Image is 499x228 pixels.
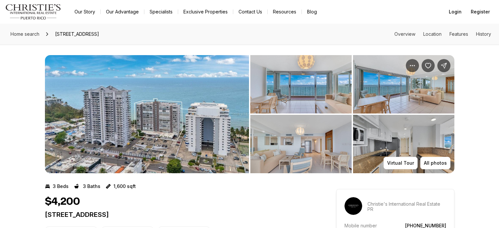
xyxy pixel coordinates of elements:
[45,55,249,173] button: View image gallery
[420,157,450,169] button: All photos
[449,31,468,37] a: Skip to: Features
[437,59,450,72] button: Share Property: 3103 CONDESA DEL MAR AVE ISLA VERDE #601
[114,184,136,189] p: 1,600 sqft
[449,9,462,14] span: Login
[52,29,102,39] span: [STREET_ADDRESS]
[445,5,466,18] button: Login
[367,201,446,212] p: Christie's International Real Estate PR
[178,7,233,16] a: Exclusive Properties
[394,31,415,37] a: Skip to: Overview
[144,7,178,16] a: Specialists
[45,196,80,208] h1: $4,200
[45,55,454,173] div: Listing Photos
[422,59,435,72] button: Save Property: 3103 CONDESA DEL MAR AVE ISLA VERDE #601
[302,7,322,16] a: Blog
[45,211,313,218] p: [STREET_ADDRESS]
[268,7,301,16] a: Resources
[250,55,454,173] li: 2 of 6
[467,5,494,18] button: Register
[423,31,442,37] a: Skip to: Location
[471,9,490,14] span: Register
[8,29,42,39] a: Home search
[69,7,100,16] a: Our Story
[5,4,61,20] img: logo
[45,55,249,173] li: 1 of 6
[10,31,39,37] span: Home search
[233,7,267,16] button: Contact Us
[83,184,100,189] p: 3 Baths
[424,160,447,166] p: All photos
[101,7,144,16] a: Our Advantage
[394,31,491,37] nav: Page section menu
[250,55,352,114] button: View image gallery
[406,59,419,72] button: Property options
[353,115,454,173] button: View image gallery
[53,184,69,189] p: 3 Beds
[387,160,414,166] p: Virtual Tour
[353,55,454,114] button: View image gallery
[384,157,418,169] button: Virtual Tour
[250,115,352,173] button: View image gallery
[476,31,491,37] a: Skip to: History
